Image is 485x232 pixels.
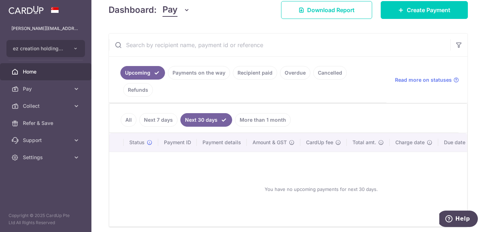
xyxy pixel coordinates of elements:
[233,66,277,80] a: Recipient paid
[235,113,291,127] a: More than 1 month
[109,34,450,56] input: Search by recipient name, payment id or reference
[395,76,459,84] a: Read more on statuses
[120,66,165,80] a: Upcoming
[23,154,70,161] span: Settings
[252,139,287,146] span: Amount & GST
[23,120,70,127] span: Refer & Save
[395,76,452,84] span: Read more on statuses
[307,6,355,14] span: Download Report
[123,83,153,97] a: Refunds
[395,139,425,146] span: Charge date
[168,66,230,80] a: Payments on the way
[129,139,145,146] span: Status
[9,6,44,14] img: CardUp
[281,1,372,19] a: Download Report
[197,133,247,152] th: Payment details
[162,3,190,17] button: Pay
[306,139,333,146] span: CardUp fee
[280,66,310,80] a: Overdue
[11,25,80,32] p: [PERSON_NAME][EMAIL_ADDRESS][DOMAIN_NAME]
[23,85,70,92] span: Pay
[352,139,376,146] span: Total amt.
[23,102,70,110] span: Collect
[180,113,232,127] a: Next 30 days
[381,1,468,19] a: Create Payment
[121,113,136,127] a: All
[13,45,66,52] span: ez creation holdings pte ltd
[158,133,197,152] th: Payment ID
[109,4,157,16] h4: Dashboard:
[23,137,70,144] span: Support
[6,40,85,57] button: ez creation holdings pte ltd
[439,211,478,228] iframe: Opens a widget where you can find more information
[23,68,70,75] span: Home
[444,139,465,146] span: Due date
[313,66,347,80] a: Cancelled
[162,3,177,17] span: Pay
[139,113,177,127] a: Next 7 days
[407,6,450,14] span: Create Payment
